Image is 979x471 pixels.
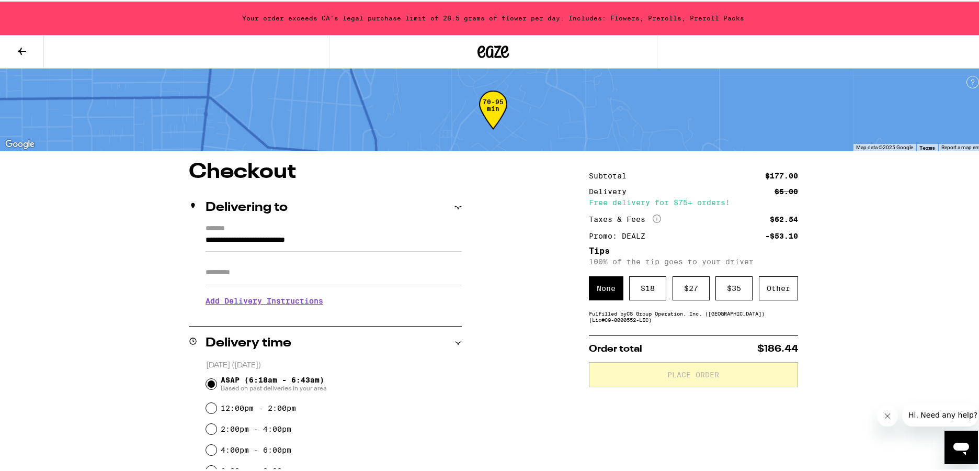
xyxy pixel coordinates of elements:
[589,275,623,299] div: None
[3,136,37,150] img: Google
[629,275,666,299] div: $ 18
[589,309,798,321] div: Fulfilled by CS Group Operation, Inc. ([GEOGRAPHIC_DATA]) (Lic# C9-0000552-LIC )
[589,361,798,386] button: Place Order
[206,359,462,369] p: [DATE] ([DATE])
[856,143,913,149] span: Map data ©2025 Google
[206,200,288,212] h2: Delivering to
[673,275,710,299] div: $ 27
[221,383,327,391] span: Based on past deliveries in your area
[770,214,798,221] div: $62.54
[589,256,798,264] p: 100% of the tip goes to your driver
[765,171,798,178] div: $177.00
[589,171,634,178] div: Subtotal
[775,186,798,194] div: $5.00
[919,143,935,149] a: Terms
[589,245,798,254] h5: Tips
[667,369,719,377] span: Place Order
[206,335,291,348] h2: Delivery time
[3,136,37,150] a: Open this area in Google Maps (opens a new window)
[589,231,653,238] div: Promo: DEALZ
[479,97,507,136] div: 70-95 min
[944,429,978,463] iframe: Button to launch messaging window
[757,343,798,352] span: $186.44
[759,275,798,299] div: Other
[189,160,462,181] h1: Checkout
[206,287,462,311] h3: Add Delivery Instructions
[221,444,291,453] label: 4:00pm - 6:00pm
[206,311,462,320] p: We'll contact you at [PHONE_NUMBER] when we arrive
[877,404,898,425] iframe: Close message
[589,186,634,194] div: Delivery
[221,374,327,391] span: ASAP (6:18am - 6:43am)
[715,275,753,299] div: $ 35
[589,343,642,352] span: Order total
[221,423,291,432] label: 2:00pm - 4:00pm
[589,213,661,222] div: Taxes & Fees
[589,197,798,205] div: Free delivery for $75+ orders!
[221,402,296,411] label: 12:00pm - 2:00pm
[765,231,798,238] div: -$53.10
[902,402,978,425] iframe: Message from company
